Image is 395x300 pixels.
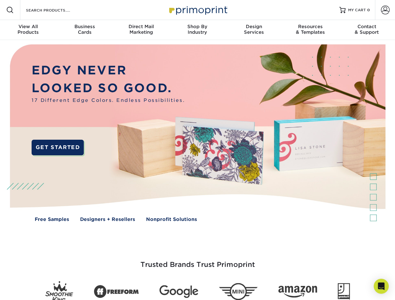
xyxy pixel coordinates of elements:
span: Shop By [169,24,225,29]
a: Shop ByIndustry [169,20,225,40]
img: Primoprint [166,3,229,17]
div: Open Intercom Messenger [374,279,389,294]
input: SEARCH PRODUCTS..... [25,6,86,14]
div: Cards [56,24,113,35]
a: Free Samples [35,216,69,223]
a: Resources& Templates [282,20,338,40]
span: Business [56,24,113,29]
img: Goodwill [338,283,350,300]
a: Nonprofit Solutions [146,216,197,223]
img: Amazon [278,286,317,298]
span: Direct Mail [113,24,169,29]
span: Design [226,24,282,29]
span: 0 [367,8,370,12]
img: Google [160,285,198,298]
span: Resources [282,24,338,29]
div: Services [226,24,282,35]
p: LOOKED SO GOOD. [32,79,185,97]
div: & Support [339,24,395,35]
div: & Templates [282,24,338,35]
span: Contact [339,24,395,29]
a: Contact& Support [339,20,395,40]
div: Industry [169,24,225,35]
div: Marketing [113,24,169,35]
a: GET STARTED [32,140,84,155]
a: Direct MailMarketing [113,20,169,40]
span: MY CART [348,7,366,13]
span: 17 Different Edge Colors. Endless Possibilities. [32,97,185,104]
a: Designers + Resellers [80,216,135,223]
h3: Trusted Brands Trust Primoprint [15,246,381,276]
a: DesignServices [226,20,282,40]
p: EDGY NEVER [32,62,185,79]
a: BusinessCards [56,20,113,40]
